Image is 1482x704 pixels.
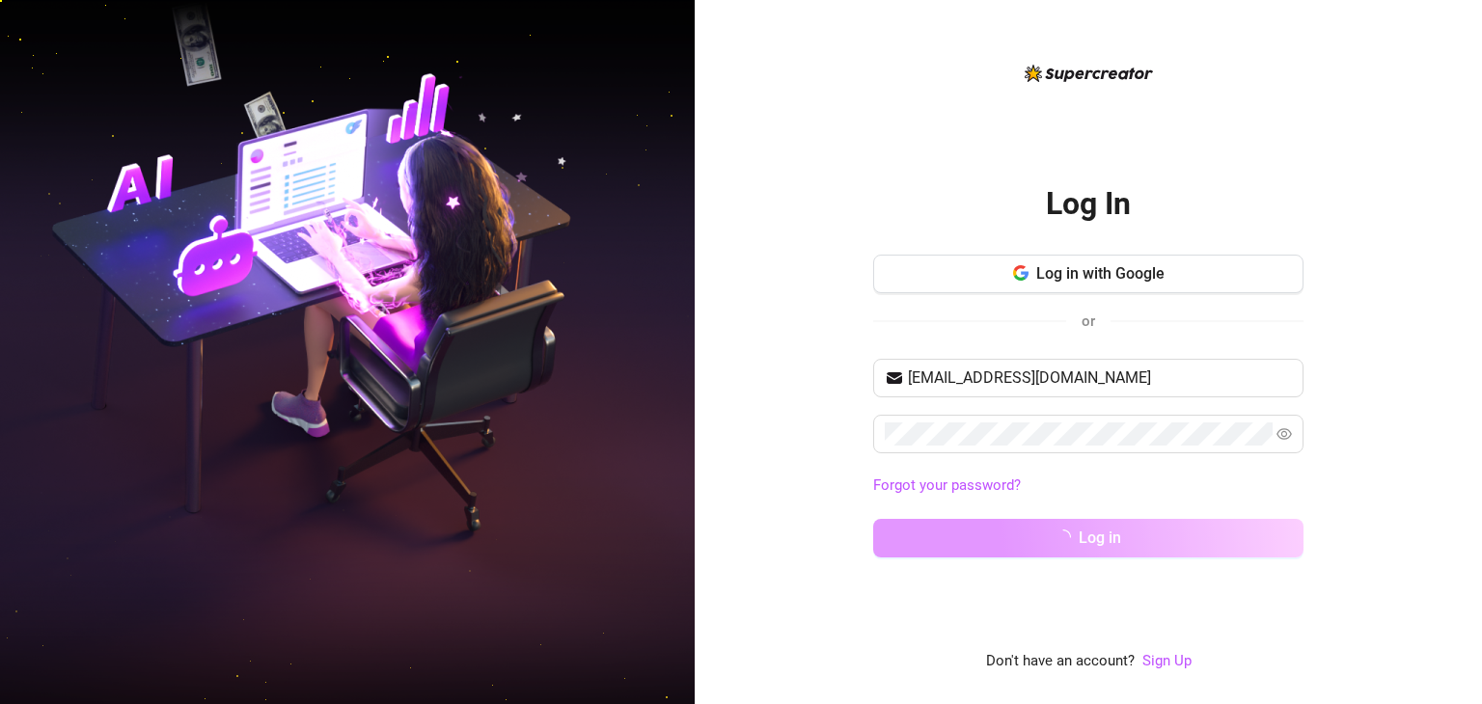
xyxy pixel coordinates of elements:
span: Log in with Google [1036,264,1165,283]
a: Sign Up [1142,652,1192,669]
a: Sign Up [1142,650,1192,673]
a: Forgot your password? [873,476,1021,494]
button: Log in with Google [873,255,1304,293]
span: Log in [1079,528,1121,547]
span: or [1082,312,1095,330]
span: eye [1276,426,1292,442]
input: Your email [908,366,1292,390]
span: Don't have an account? [986,650,1135,673]
span: loading [1055,528,1072,546]
button: Log in [873,519,1304,557]
a: Forgot your password? [873,474,1304,498]
img: logo-BBDzfeDw.svg [1025,65,1153,82]
h2: Log In [1046,184,1131,224]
